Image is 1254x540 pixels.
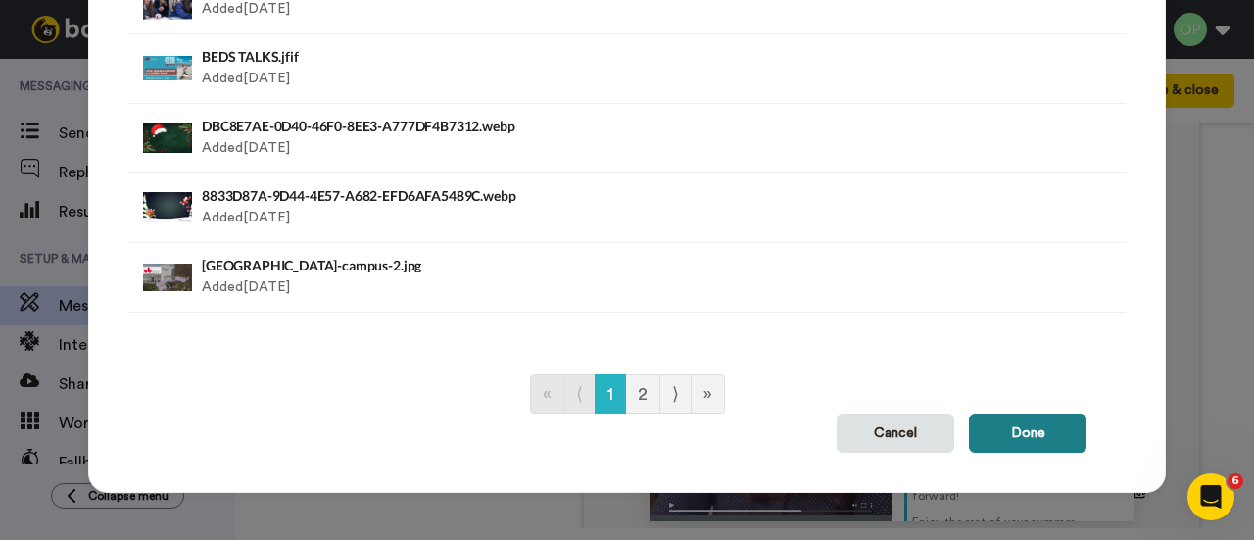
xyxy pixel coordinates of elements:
div: Added [DATE] [202,183,860,232]
div: Added [DATE] [202,44,860,93]
h4: 8833D87A-9D44-4E57-A682-EFD6AFA5489C.webp [202,188,860,203]
div: Added [DATE] [202,114,860,163]
div: Added [DATE] [202,253,860,302]
a: Go to first page [530,374,564,414]
h4: [GEOGRAPHIC_DATA]-campus-2.jpg [202,258,860,272]
iframe: Intercom live chat [1187,473,1234,520]
button: Done [969,414,1086,453]
a: Go to next page [659,374,692,414]
h4: DBC8E7AE-0D40-46F0-8EE3-A777DF4B7312.webp [202,119,860,133]
a: Go to previous page [563,374,596,414]
a: Go to page number 1 [595,374,626,414]
a: Go to page number 2 [625,374,660,414]
button: Cancel [837,414,954,453]
a: Go to last page [691,374,725,414]
span: 6 [1228,473,1243,489]
h4: BEDS TALKS.jfif [202,49,860,64]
